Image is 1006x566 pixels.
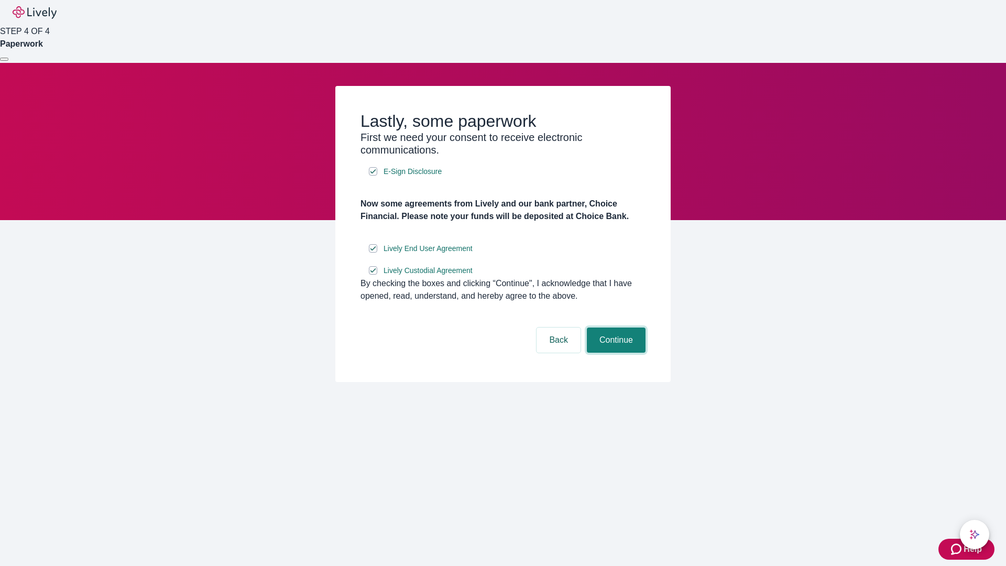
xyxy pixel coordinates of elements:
[360,277,646,302] div: By checking the boxes and clicking “Continue", I acknowledge that I have opened, read, understand...
[964,543,982,556] span: Help
[537,328,581,353] button: Back
[381,242,475,255] a: e-sign disclosure document
[13,6,57,19] img: Lively
[587,328,646,353] button: Continue
[360,198,646,223] h4: Now some agreements from Lively and our bank partner, Choice Financial. Please note your funds wi...
[384,243,473,254] span: Lively End User Agreement
[960,520,989,549] button: chat
[938,539,994,560] button: Zendesk support iconHelp
[384,265,473,276] span: Lively Custodial Agreement
[969,529,980,540] svg: Lively AI Assistant
[381,264,475,277] a: e-sign disclosure document
[360,111,646,131] h2: Lastly, some paperwork
[384,166,442,177] span: E-Sign Disclosure
[951,543,964,556] svg: Zendesk support icon
[381,165,444,178] a: e-sign disclosure document
[360,131,646,156] h3: First we need your consent to receive electronic communications.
